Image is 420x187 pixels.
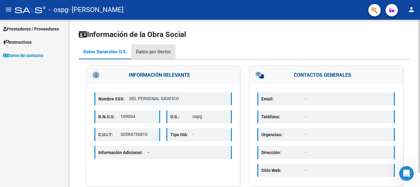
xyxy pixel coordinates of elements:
[192,113,228,120] p: ospg
[261,113,305,120] p: Teléfono:
[79,30,410,39] h1: Información de la Obra Social
[121,131,156,138] p: 30584736816
[98,131,121,138] p: C.U.I.T:
[49,3,68,17] span: - ospg
[86,66,240,84] h3: INFORMACIÓN RELEVANTE
[5,6,12,13] mat-icon: menu
[98,113,121,120] p: R.N.O.S:
[121,113,156,120] p: 109004
[305,113,391,120] p: -
[170,113,192,120] p: O.S.:
[3,52,43,59] span: Datos de contacto
[261,96,305,102] p: Email:
[305,131,391,138] p: -
[305,167,391,173] p: -
[129,96,228,102] p: DEL PERSONAL GRAFICO
[408,6,415,13] mat-icon: person
[261,131,305,138] p: Urgencias:
[3,26,59,32] span: Prestadores / Proveedores
[261,149,305,156] p: Dirección:
[98,96,129,102] p: Nombre SSS:
[83,48,127,55] div: Datos Generales O.S.
[98,149,154,156] p: Información Adicional:
[193,131,228,138] p: -
[261,167,305,174] p: Sitio Web:
[3,39,32,46] span: Instructivos
[68,3,124,17] span: - [PERSON_NAME]
[305,96,391,102] p: -
[136,48,171,55] div: Datos por Sector
[305,149,391,156] p: -
[148,150,149,155] span: -
[399,166,414,181] iframe: Intercom live chat
[249,66,403,84] h3: CONTACTOS GENERALES
[170,131,193,138] p: Tipo IVA:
